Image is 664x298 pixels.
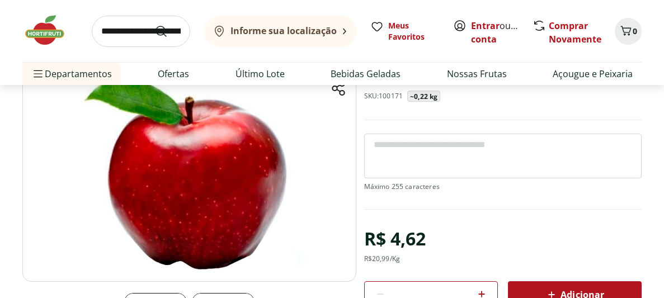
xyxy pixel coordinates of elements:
[549,20,601,45] a: Comprar Novamente
[370,20,440,42] a: Meus Favoritos
[471,20,533,45] a: Criar conta
[31,60,112,87] span: Departamentos
[158,67,189,81] a: Ofertas
[331,67,401,81] a: Bebidas Geladas
[553,67,633,81] a: Açougue e Peixaria
[471,19,521,46] span: ou
[364,92,403,101] p: SKU: 100171
[364,223,426,254] div: R$ 4,62
[22,48,356,282] img: Principal
[615,18,642,45] button: Carrinho
[31,60,45,87] button: Menu
[154,25,181,38] button: Submit Search
[388,20,440,42] span: Meus Favoritos
[364,254,401,263] div: R$ 20,99 /Kg
[22,13,78,47] img: Hortifruti
[471,20,500,32] a: Entrar
[204,16,357,47] button: Informe sua localização
[236,67,285,81] a: Último Lote
[410,92,437,101] p: ~0,22 kg
[447,67,507,81] a: Nossas Frutas
[633,26,637,36] span: 0
[92,16,190,47] input: search
[230,25,337,37] b: Informe sua localização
